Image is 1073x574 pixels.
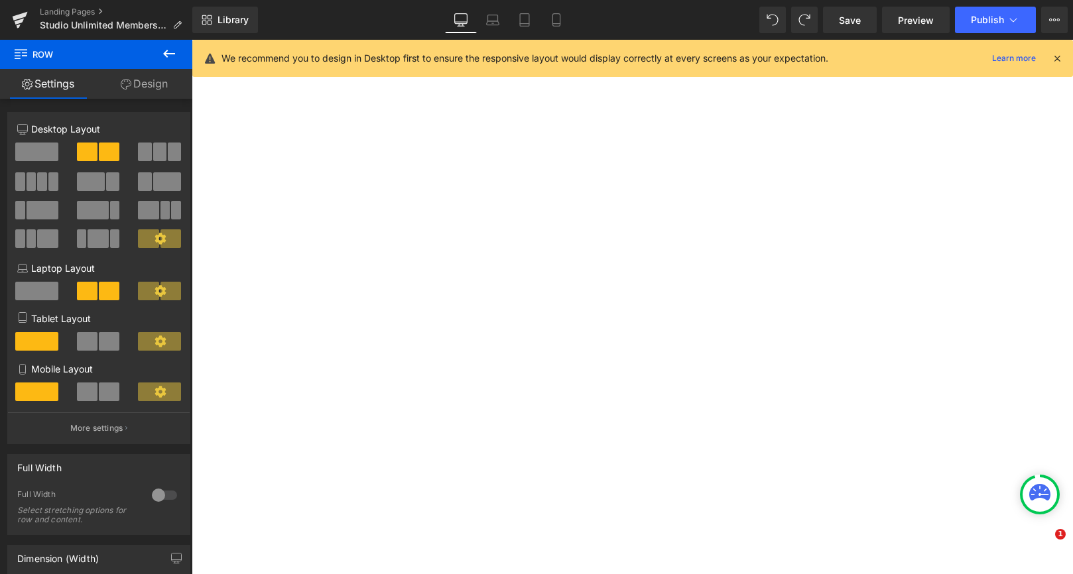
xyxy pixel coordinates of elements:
button: Redo [791,7,818,33]
span: Preview [898,13,934,27]
p: Laptop Layout [17,261,180,275]
div: Full Width [17,455,62,473]
a: Mobile [540,7,572,33]
iframe: Intercom live chat [1028,529,1060,561]
p: More settings [70,422,123,434]
span: Save [839,13,861,27]
a: Desktop [445,7,477,33]
p: Tablet Layout [17,312,180,325]
p: Desktop Layout [17,122,180,136]
button: Publish [955,7,1036,33]
span: Publish [971,15,1004,25]
span: 1 [1055,529,1066,540]
a: Landing Pages [40,7,192,17]
span: Studio Unlimited Membership [40,20,167,30]
p: Mobile Layout [17,362,180,376]
div: Full Width [17,489,139,503]
a: Design [96,69,192,99]
span: Library [218,14,249,26]
div: Select stretching options for row and content. [17,506,137,524]
button: More settings [8,412,190,443]
a: New Library [192,7,258,33]
span: Row [13,40,146,69]
a: Preview [882,7,950,33]
button: More [1041,7,1068,33]
a: Laptop [477,7,509,33]
div: Dimension (Width) [17,545,99,564]
a: Tablet [509,7,540,33]
a: Learn more [987,50,1041,66]
button: Undo [759,7,786,33]
p: We recommend you to design in Desktop first to ensure the responsive layout would display correct... [221,51,828,66]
